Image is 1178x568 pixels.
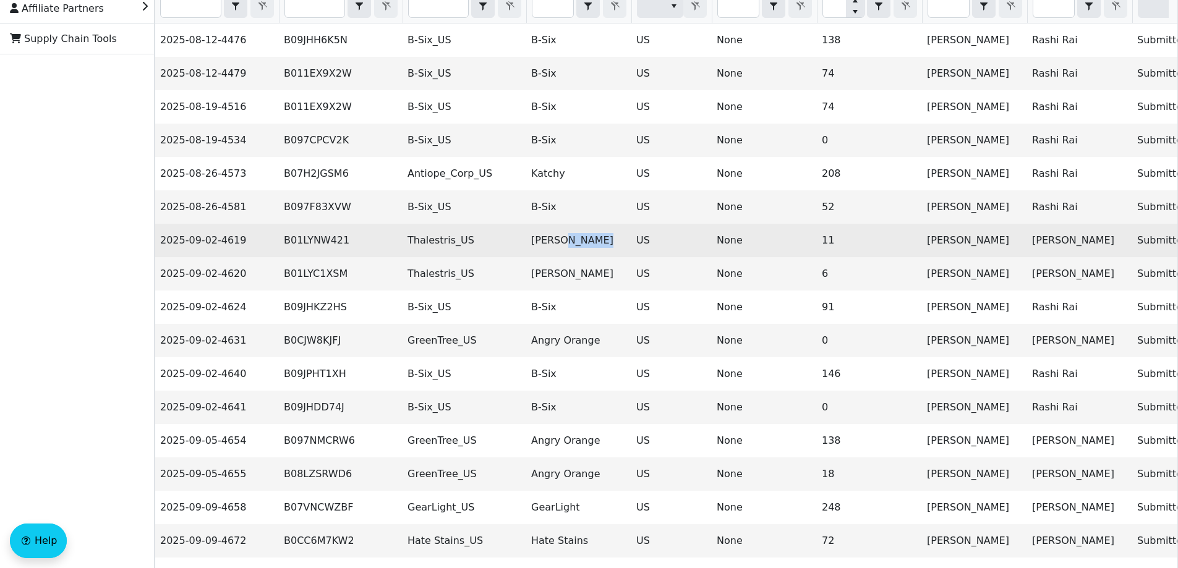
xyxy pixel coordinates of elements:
[526,157,631,190] td: Katchy
[712,524,817,557] td: None
[817,457,922,491] td: 18
[403,391,526,424] td: B-Six_US
[1027,157,1132,190] td: Rashi Rai
[526,257,631,290] td: [PERSON_NAME]
[403,290,526,324] td: B-Six_US
[279,190,403,224] td: B097F83XVW
[403,124,526,157] td: B-Six_US
[403,190,526,224] td: B-Six_US
[279,324,403,357] td: B0CJW8KJFJ
[155,290,279,324] td: 2025-09-02-4624
[712,23,817,57] td: None
[631,224,712,257] td: US
[279,524,403,557] td: B0CC6M7KW2
[631,524,712,557] td: US
[631,157,712,190] td: US
[155,157,279,190] td: 2025-08-26-4573
[922,257,1027,290] td: [PERSON_NAME]
[922,23,1027,57] td: [PERSON_NAME]
[279,224,403,257] td: B01LYNW421
[279,391,403,424] td: B09JHDD74J
[1027,57,1132,90] td: Rashi Rai
[712,90,817,124] td: None
[922,190,1027,224] td: [PERSON_NAME]
[403,157,526,190] td: Antiope_Corp_US
[1027,257,1132,290] td: [PERSON_NAME]
[155,57,279,90] td: 2025-08-12-4479
[403,257,526,290] td: Thalestris_US
[922,524,1027,557] td: [PERSON_NAME]
[1027,357,1132,391] td: Rashi Rai
[817,224,922,257] td: 11
[526,224,631,257] td: [PERSON_NAME]
[279,457,403,491] td: B08LZSRWD6
[817,391,922,424] td: 0
[10,29,117,49] span: Supply Chain Tools
[1027,90,1132,124] td: Rashi Rai
[403,90,526,124] td: B-Six_US
[155,491,279,524] td: 2025-09-09-4658
[817,290,922,324] td: 91
[922,224,1027,257] td: [PERSON_NAME]
[279,124,403,157] td: B097CPCV2K
[631,324,712,357] td: US
[712,257,817,290] td: None
[1027,124,1132,157] td: Rashi Rai
[155,357,279,391] td: 2025-09-02-4640
[817,57,922,90] td: 74
[631,391,712,424] td: US
[712,124,817,157] td: None
[403,491,526,524] td: GearLight_US
[1027,324,1132,357] td: [PERSON_NAME]
[279,57,403,90] td: B011EX9X2W
[712,57,817,90] td: None
[1027,424,1132,457] td: [PERSON_NAME]
[155,190,279,224] td: 2025-08-26-4581
[403,324,526,357] td: GreenTree_US
[631,90,712,124] td: US
[403,57,526,90] td: B-Six_US
[631,257,712,290] td: US
[279,290,403,324] td: B09JHKZ2HS
[1027,290,1132,324] td: Rashi Rai
[526,57,631,90] td: B-Six
[922,424,1027,457] td: [PERSON_NAME]
[526,324,631,357] td: Angry Orange
[817,424,922,457] td: 138
[1027,23,1132,57] td: Rashi Rai
[817,524,922,557] td: 72
[403,424,526,457] td: GreenTree_US
[526,491,631,524] td: GearLight
[712,457,817,491] td: None
[817,257,922,290] td: 6
[631,290,712,324] td: US
[712,391,817,424] td: None
[279,424,403,457] td: B097NMCRW6
[155,257,279,290] td: 2025-09-02-4620
[922,57,1027,90] td: [PERSON_NAME]
[403,524,526,557] td: Hate Stains_US
[817,357,922,391] td: 146
[712,190,817,224] td: None
[279,357,403,391] td: B09JPHT1XH
[10,523,67,558] button: Help floatingactionbutton
[922,457,1027,491] td: [PERSON_NAME]
[712,290,817,324] td: None
[817,190,922,224] td: 52
[712,491,817,524] td: None
[712,324,817,357] td: None
[1027,524,1132,557] td: [PERSON_NAME]
[712,357,817,391] td: None
[1027,190,1132,224] td: Rashi Rai
[35,533,57,548] span: Help
[526,391,631,424] td: B-Six
[922,90,1027,124] td: [PERSON_NAME]
[526,357,631,391] td: B-Six
[155,324,279,357] td: 2025-09-02-4631
[526,90,631,124] td: B-Six
[526,524,631,557] td: Hate Stains
[922,324,1027,357] td: [PERSON_NAME]
[631,424,712,457] td: US
[279,90,403,124] td: B011EX9X2W
[712,157,817,190] td: None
